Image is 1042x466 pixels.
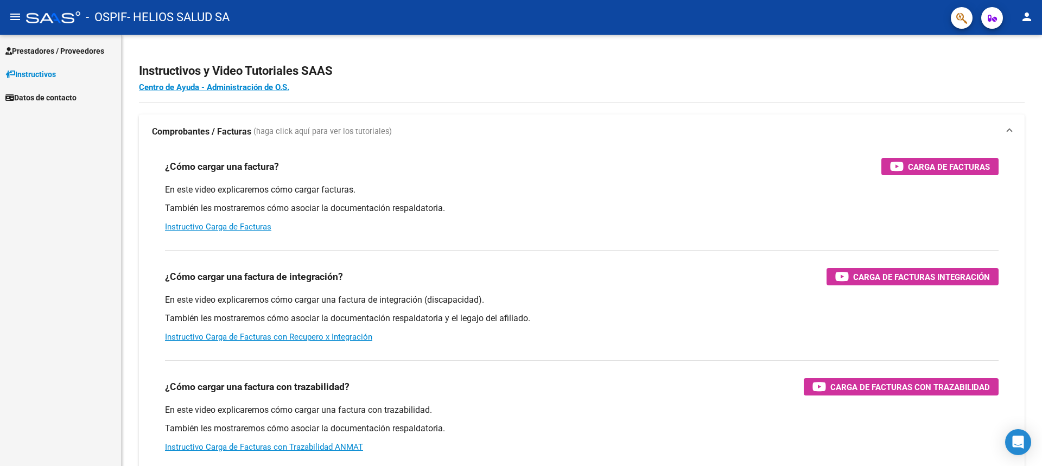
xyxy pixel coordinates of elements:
h3: ¿Cómo cargar una factura? [165,159,279,174]
mat-expansion-panel-header: Comprobantes / Facturas (haga click aquí para ver los tutoriales) [139,114,1025,149]
a: Instructivo Carga de Facturas con Recupero x Integración [165,332,372,342]
span: (haga click aquí para ver los tutoriales) [253,126,392,138]
h3: ¿Cómo cargar una factura de integración? [165,269,343,284]
button: Carga de Facturas con Trazabilidad [804,378,999,395]
p: En este video explicaremos cómo cargar una factura de integración (discapacidad). [165,294,999,306]
p: También les mostraremos cómo asociar la documentación respaldatoria. [165,202,999,214]
a: Instructivo Carga de Facturas [165,222,271,232]
a: Instructivo Carga de Facturas con Trazabilidad ANMAT [165,442,363,452]
span: - HELIOS SALUD SA [127,5,230,29]
button: Carga de Facturas Integración [827,268,999,285]
span: Prestadores / Proveedores [5,45,104,57]
span: Carga de Facturas Integración [853,270,990,284]
p: En este video explicaremos cómo cargar una factura con trazabilidad. [165,404,999,416]
span: Datos de contacto [5,92,77,104]
span: Carga de Facturas con Trazabilidad [830,380,990,394]
strong: Comprobantes / Facturas [152,126,251,138]
mat-icon: menu [9,10,22,23]
span: Instructivos [5,68,56,80]
h2: Instructivos y Video Tutoriales SAAS [139,61,1025,81]
div: Open Intercom Messenger [1005,429,1031,455]
span: - OSPIF [86,5,127,29]
p: También les mostraremos cómo asociar la documentación respaldatoria. [165,423,999,435]
span: Carga de Facturas [908,160,990,174]
h3: ¿Cómo cargar una factura con trazabilidad? [165,379,350,394]
p: En este video explicaremos cómo cargar facturas. [165,184,999,196]
p: También les mostraremos cómo asociar la documentación respaldatoria y el legajo del afiliado. [165,312,999,324]
button: Carga de Facturas [881,158,999,175]
a: Centro de Ayuda - Administración de O.S. [139,82,289,92]
mat-icon: person [1020,10,1033,23]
